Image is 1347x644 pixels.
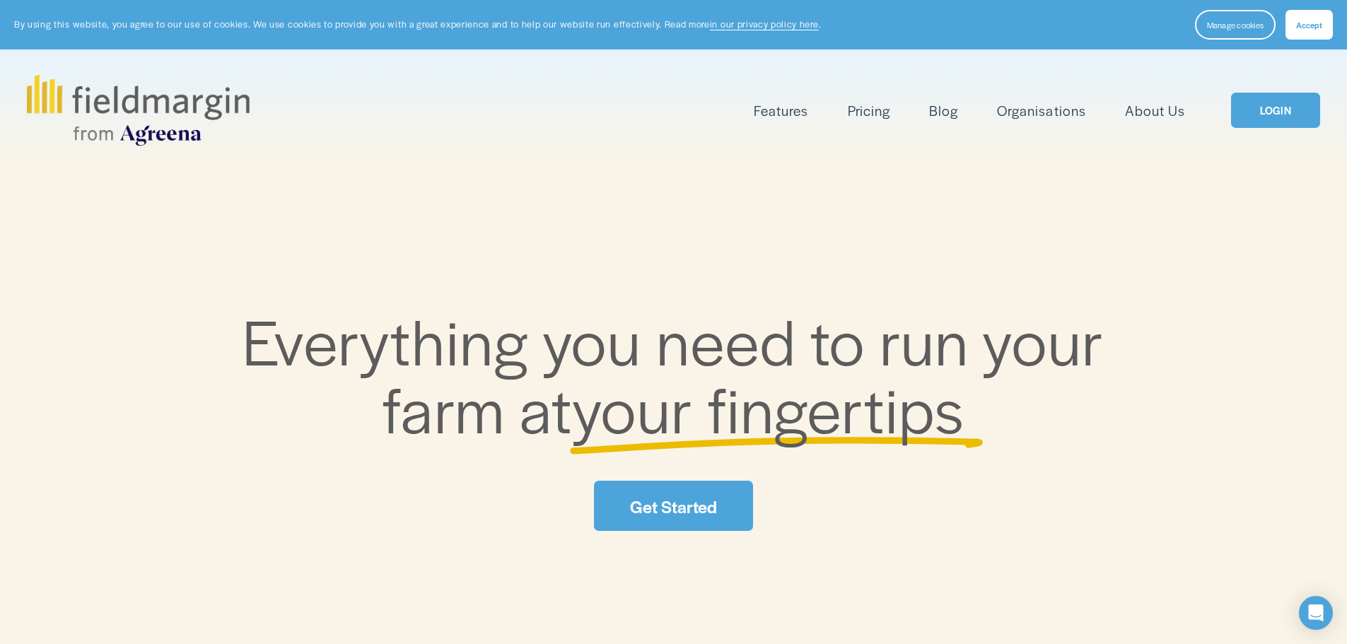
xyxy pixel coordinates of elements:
[1125,99,1185,122] a: About Us
[1299,596,1333,630] div: Open Intercom Messenger
[710,18,819,30] a: in our privacy policy here
[572,363,964,452] span: your fingertips
[14,18,821,31] p: By using this website, you agree to our use of cookies. We use cookies to provide you with a grea...
[243,295,1119,452] span: Everything you need to run your farm at
[754,100,808,121] span: Features
[1231,93,1320,129] a: LOGIN
[754,99,808,122] a: folder dropdown
[1296,19,1322,30] span: Accept
[997,99,1085,122] a: Organisations
[1285,10,1333,40] button: Accept
[27,75,249,146] img: fieldmargin.com
[1195,10,1276,40] button: Manage cookies
[1207,19,1264,30] span: Manage cookies
[848,99,890,122] a: Pricing
[929,99,958,122] a: Blog
[594,481,752,531] a: Get Started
